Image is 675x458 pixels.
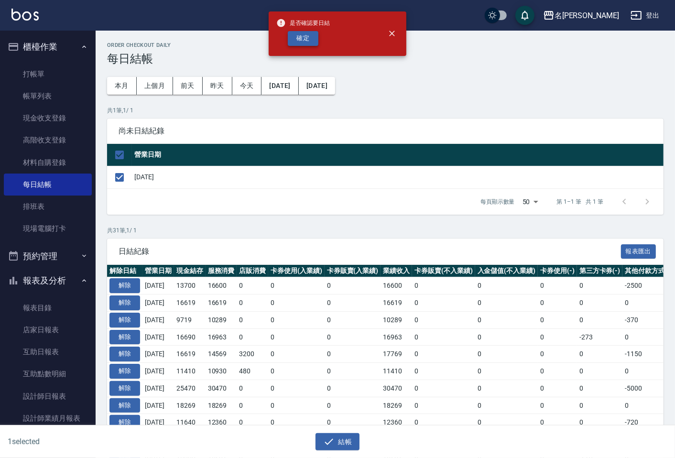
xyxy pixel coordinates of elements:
[538,294,577,312] td: 0
[4,34,92,59] button: 櫃檯作業
[475,397,538,414] td: 0
[538,363,577,380] td: 0
[475,265,538,277] th: 入金儲值(不入業績)
[109,278,140,293] button: 解除
[4,196,92,218] a: 排班表
[4,63,92,85] a: 打帳單
[515,6,534,25] button: save
[475,414,538,431] td: 0
[4,319,92,341] a: 店家日報表
[109,364,140,379] button: 解除
[276,18,330,28] span: 是否確認要日結
[174,265,206,277] th: 現金結存
[142,265,174,277] th: 營業日期
[555,10,619,22] div: 名[PERSON_NAME]
[137,77,173,95] button: 上個月
[381,363,412,380] td: 11410
[268,397,325,414] td: 0
[109,330,140,345] button: 解除
[381,346,412,363] td: 17769
[325,363,381,380] td: 0
[538,265,577,277] th: 卡券使用(-)
[412,277,475,294] td: 0
[577,414,623,431] td: 0
[538,346,577,363] td: 0
[325,311,381,328] td: 0
[174,294,206,312] td: 16619
[577,311,623,328] td: 0
[268,328,325,346] td: 0
[622,277,675,294] td: -2500
[539,6,623,25] button: 名[PERSON_NAME]
[237,363,268,380] td: 480
[206,294,237,312] td: 16619
[577,328,623,346] td: -273
[622,397,675,414] td: 0
[142,328,174,346] td: [DATE]
[268,311,325,328] td: 0
[412,380,475,397] td: 0
[268,265,325,277] th: 卡券使用(入業績)
[107,42,664,48] h2: Order checkout daily
[475,346,538,363] td: 0
[268,346,325,363] td: 0
[622,380,675,397] td: -5000
[237,277,268,294] td: 0
[109,295,140,310] button: 解除
[622,346,675,363] td: -1150
[577,265,623,277] th: 第三方卡券(-)
[299,77,335,95] button: [DATE]
[109,381,140,396] button: 解除
[268,363,325,380] td: 0
[475,380,538,397] td: 0
[11,9,39,21] img: Logo
[577,380,623,397] td: 0
[237,294,268,312] td: 0
[577,363,623,380] td: 0
[142,277,174,294] td: [DATE]
[4,268,92,293] button: 報表及分析
[174,277,206,294] td: 13700
[325,414,381,431] td: 0
[206,311,237,328] td: 10289
[622,311,675,328] td: -370
[475,328,538,346] td: 0
[538,277,577,294] td: 0
[577,346,623,363] td: 0
[325,328,381,346] td: 0
[475,363,538,380] td: 0
[268,294,325,312] td: 0
[109,313,140,327] button: 解除
[325,277,381,294] td: 0
[142,311,174,328] td: [DATE]
[4,129,92,151] a: 高階收支登錄
[4,363,92,385] a: 互助點數明細
[4,244,92,269] button: 預約管理
[4,152,92,174] a: 材料自購登錄
[519,189,542,215] div: 50
[325,397,381,414] td: 0
[412,294,475,312] td: 0
[412,265,475,277] th: 卡券販賣(不入業績)
[109,347,140,361] button: 解除
[475,311,538,328] td: 0
[174,328,206,346] td: 16690
[132,144,664,166] th: 營業日期
[538,311,577,328] td: 0
[173,77,203,95] button: 前天
[142,346,174,363] td: [DATE]
[412,363,475,380] td: 0
[577,397,623,414] td: 0
[325,294,381,312] td: 0
[622,294,675,312] td: 0
[557,197,603,206] p: 第 1–1 筆 共 1 筆
[627,7,664,24] button: 登出
[622,265,675,277] th: 其他付款方式(-)
[174,363,206,380] td: 11410
[381,265,412,277] th: 業績收入
[142,397,174,414] td: [DATE]
[174,311,206,328] td: 9719
[4,407,92,429] a: 設計師業績月報表
[261,77,298,95] button: [DATE]
[621,246,656,255] a: 報表匯出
